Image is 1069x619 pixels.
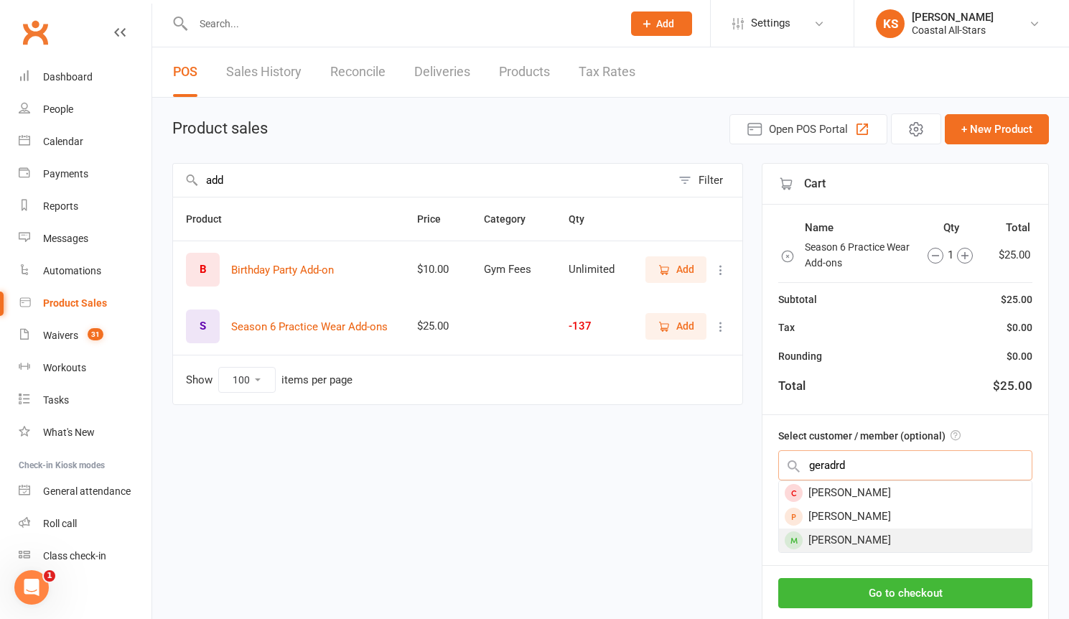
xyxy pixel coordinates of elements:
[569,210,600,228] button: Qty
[43,103,73,115] div: People
[186,213,238,225] span: Product
[778,450,1032,480] input: Search by name or scan member number
[19,190,151,223] a: Reports
[19,320,151,352] a: Waivers 31
[43,550,106,562] div: Class check-in
[762,164,1048,205] div: Cart
[43,200,78,212] div: Reports
[779,481,1032,505] div: [PERSON_NAME]
[645,256,706,282] button: Add
[19,540,151,572] a: Class kiosk mode
[88,328,103,340] span: 31
[173,47,197,97] a: POS
[43,330,78,341] div: Waivers
[19,384,151,416] a: Tasks
[778,578,1032,608] button: Go to checkout
[729,114,887,144] button: Open POS Portal
[19,93,151,126] a: People
[1007,320,1032,335] div: $0.00
[778,292,817,307] div: Subtotal
[43,233,88,244] div: Messages
[945,114,1049,144] button: + New Product
[569,264,616,276] div: Unlimited
[915,246,985,264] div: 1
[186,253,220,287] div: Set product image
[43,71,93,83] div: Dashboard
[769,121,848,138] span: Open POS Portal
[43,518,77,529] div: Roll call
[19,287,151,320] a: Product Sales
[912,11,994,24] div: [PERSON_NAME]
[915,218,988,237] th: Qty
[804,218,913,237] th: Name
[19,61,151,93] a: Dashboard
[699,172,723,189] div: Filter
[173,164,671,197] input: Search products by name, or scan product code
[43,427,95,438] div: What's New
[19,475,151,508] a: General attendance kiosk mode
[779,505,1032,529] div: [PERSON_NAME]
[656,18,674,29] span: Add
[172,120,268,137] h1: Product sales
[778,320,795,335] div: Tax
[912,24,994,37] div: Coastal All-Stars
[330,47,386,97] a: Reconcile
[484,210,541,228] button: Category
[779,529,1032,552] div: [PERSON_NAME]
[631,11,692,36] button: Add
[19,508,151,540] a: Roll call
[676,318,694,334] span: Add
[671,164,742,197] button: Filter
[751,7,790,39] span: Settings
[778,376,806,396] div: Total
[414,47,470,97] a: Deliveries
[778,428,961,444] label: Select customer / member (optional)
[17,14,53,50] a: Clubworx
[281,374,353,386] div: items per page
[189,14,612,34] input: Search...
[226,47,302,97] a: Sales History
[19,416,151,449] a: What's New
[645,313,706,339] button: Add
[19,352,151,384] a: Workouts
[778,348,822,364] div: Rounding
[499,47,550,97] a: Products
[676,261,694,277] span: Add
[417,210,457,228] button: Price
[186,367,353,393] div: Show
[484,213,541,225] span: Category
[569,213,600,225] span: Qty
[186,309,220,343] div: Set product image
[14,570,49,605] iframe: Intercom live chat
[43,485,131,497] div: General attendance
[231,261,334,279] button: Birthday Party Add-on
[993,376,1032,396] div: $25.00
[484,264,543,276] div: Gym Fees
[569,320,616,332] div: -137
[231,318,388,335] button: Season 6 Practice Wear Add-ons
[44,570,55,582] span: 1
[876,9,905,38] div: KS
[1001,292,1032,307] div: $25.00
[43,394,69,406] div: Tasks
[417,264,458,276] div: $10.00
[186,210,238,228] button: Product
[417,213,457,225] span: Price
[417,320,458,332] div: $25.00
[43,136,83,147] div: Calendar
[43,168,88,180] div: Payments
[19,223,151,255] a: Messages
[43,297,107,309] div: Product Sales
[19,255,151,287] a: Automations
[579,47,635,97] a: Tax Rates
[1007,348,1032,364] div: $0.00
[43,362,86,373] div: Workouts
[43,265,101,276] div: Automations
[804,238,913,272] td: Season 6 Practice Wear Add-ons
[989,238,1031,272] td: $25.00
[19,158,151,190] a: Payments
[989,218,1031,237] th: Total
[19,126,151,158] a: Calendar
